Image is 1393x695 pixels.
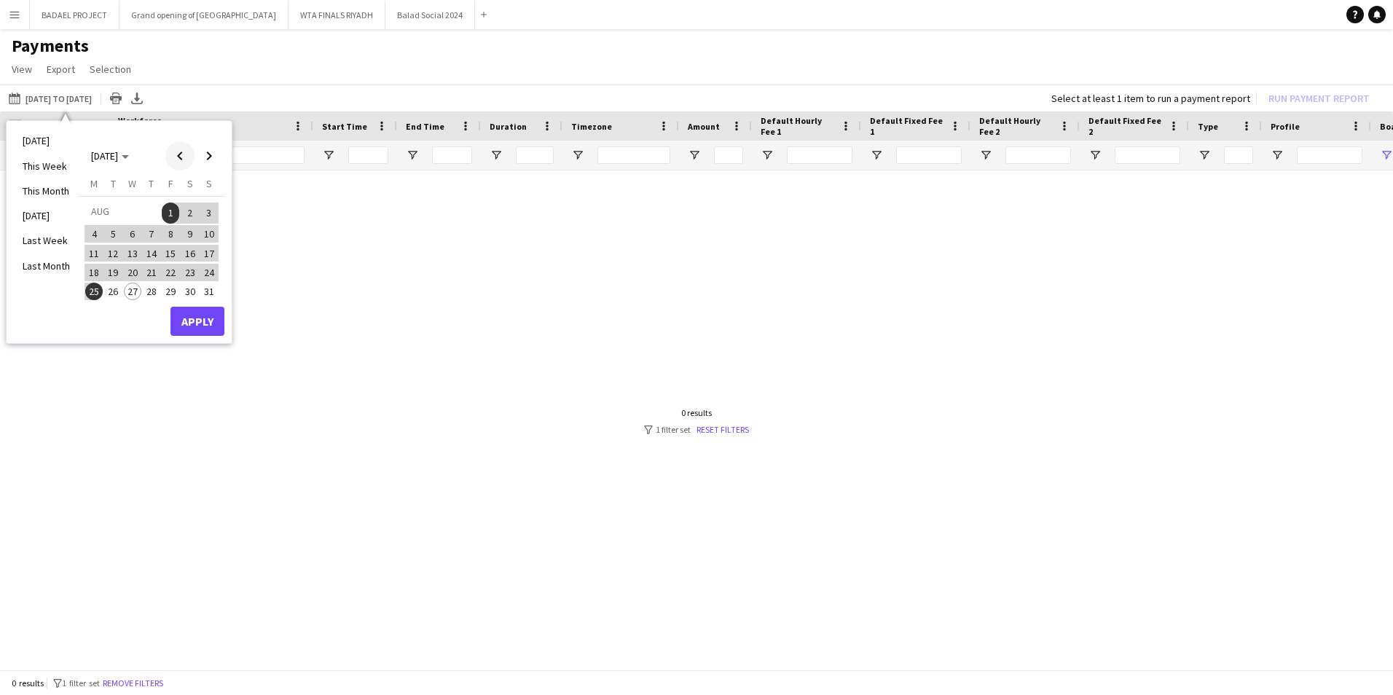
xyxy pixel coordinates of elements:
button: 14-08-2025 [142,243,161,262]
span: 18 [85,264,103,281]
app-action-btn: Export XLSX [128,90,146,107]
span: 21 [143,264,160,281]
span: 13 [124,245,141,262]
button: 02-08-2025 [180,202,199,224]
span: 5 [105,225,122,243]
button: Balad Social 2024 [385,1,475,29]
span: 1 [162,203,179,223]
span: [DATE] [91,149,118,162]
span: M [90,177,98,190]
span: Default Hourly Fee 2 [979,115,1053,137]
span: 26 [105,283,122,300]
span: 1 filter set [62,678,100,688]
button: 31-08-2025 [200,282,219,301]
button: Open Filter Menu [1271,149,1284,162]
button: 08-08-2025 [161,224,180,243]
input: Start Time Filter Input [348,146,388,164]
button: 15-08-2025 [161,243,180,262]
button: 09-08-2025 [180,224,199,243]
input: Default Fixed Fee 1 Filter Input [896,146,962,164]
button: 11-08-2025 [85,243,103,262]
span: 12 [105,245,122,262]
span: 20 [124,264,141,281]
span: Amount [688,121,720,132]
span: 17 [200,245,218,262]
button: 01-08-2025 [161,202,180,224]
span: 22 [162,264,179,281]
span: 29 [162,283,179,300]
span: 23 [181,264,199,281]
button: BADAEL PROJECT [30,1,119,29]
span: 24 [200,264,218,281]
div: 0 results [644,407,749,418]
span: 3 [200,203,218,223]
a: Export [41,60,81,79]
input: Default Fixed Fee 2 Filter Input [1115,146,1180,164]
span: Default Fixed Fee 2 [1088,115,1163,137]
span: 30 [181,283,199,300]
button: 30-08-2025 [180,282,199,301]
span: 2 [181,203,199,223]
button: Open Filter Menu [1380,149,1393,162]
button: 29-08-2025 [161,282,180,301]
button: Open Filter Menu [322,149,335,162]
input: Default Hourly Fee 1 Filter Input [787,146,852,164]
button: 05-08-2025 [103,224,122,243]
button: 07-08-2025 [142,224,161,243]
li: Last Week [14,228,79,253]
span: Workforce ID [118,115,170,137]
span: 31 [200,283,218,300]
div: Select at least 1 item to run a payment report [1051,92,1250,105]
button: Open Filter Menu [1198,149,1211,162]
span: W [128,177,136,190]
span: Default Hourly Fee 1 [761,115,835,137]
input: Type Filter Input [1224,146,1253,164]
span: Duration [490,121,527,132]
li: This Month [14,178,79,203]
button: 12-08-2025 [103,243,122,262]
span: 25 [85,283,103,300]
span: Timezone [571,121,612,132]
button: 21-08-2025 [142,263,161,282]
input: Profile Filter Input [1297,146,1362,164]
button: Grand opening of [GEOGRAPHIC_DATA] [119,1,289,29]
button: Next month [195,141,224,170]
li: [DATE] [14,203,79,228]
button: [DATE] to [DATE] [6,90,95,107]
li: Last Month [14,254,79,278]
span: 6 [124,225,141,243]
button: Open Filter Menu [406,149,419,162]
span: Start Time [322,121,367,132]
input: Default Hourly Fee 2 Filter Input [1005,146,1071,164]
input: Name Filter Input [232,146,305,164]
button: Open Filter Menu [571,149,584,162]
button: 25-08-2025 [85,282,103,301]
button: Open Filter Menu [761,149,774,162]
button: Remove filters [100,675,166,691]
button: WTA FINALS RIYADH [289,1,385,29]
span: View [12,63,32,76]
span: 14 [143,245,160,262]
button: 19-08-2025 [103,263,122,282]
button: 10-08-2025 [200,224,219,243]
span: 7 [143,225,160,243]
a: View [6,60,38,79]
button: Open Filter Menu [1088,149,1102,162]
button: 22-08-2025 [161,263,180,282]
span: 11 [85,245,103,262]
button: Previous month [165,141,195,170]
span: 4 [85,225,103,243]
button: Choose month and year [85,143,135,169]
button: 28-08-2025 [142,282,161,301]
span: F [168,177,173,190]
input: Column with Header Selection [9,119,22,133]
li: [DATE] [14,128,79,153]
span: S [187,177,193,190]
button: 13-08-2025 [123,243,142,262]
button: 18-08-2025 [85,263,103,282]
li: This Week [14,154,79,178]
button: Open Filter Menu [979,149,992,162]
button: 06-08-2025 [123,224,142,243]
span: S [206,177,212,190]
button: 17-08-2025 [200,243,219,262]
